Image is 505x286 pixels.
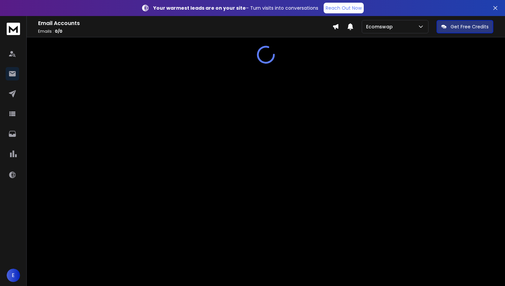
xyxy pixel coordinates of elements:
[437,20,493,33] button: Get Free Credits
[324,3,364,13] a: Reach Out Now
[7,23,20,35] img: logo
[7,269,20,282] button: E
[38,29,332,34] p: Emails :
[153,5,246,11] strong: Your warmest leads are on your site
[38,19,332,27] h1: Email Accounts
[366,23,395,30] p: Ecomswap
[451,23,489,30] p: Get Free Credits
[326,5,362,11] p: Reach Out Now
[55,28,62,34] span: 0 / 0
[153,5,318,11] p: – Turn visits into conversations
